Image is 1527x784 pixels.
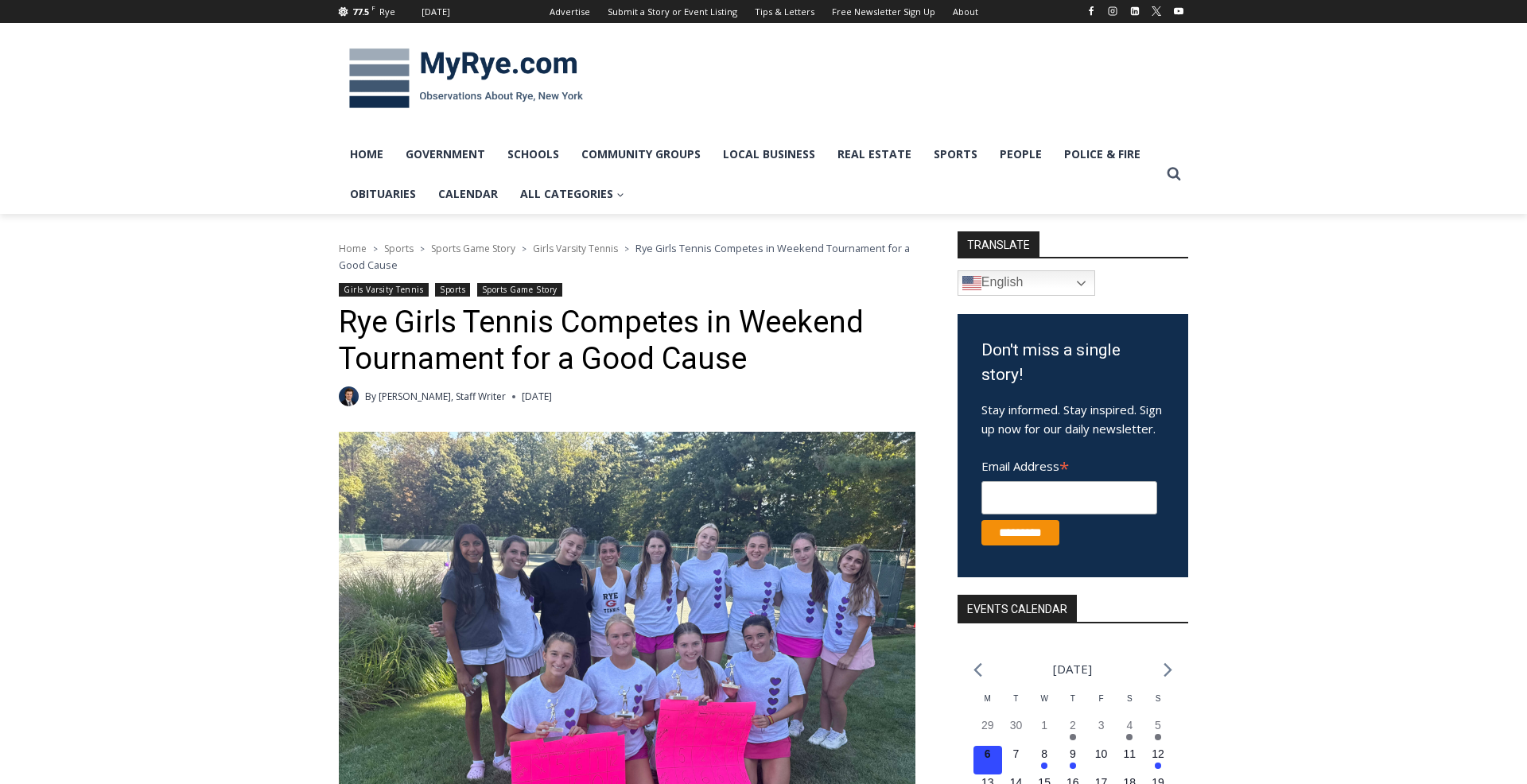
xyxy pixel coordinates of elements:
time: 2 [1070,719,1076,732]
p: Stay informed. Stay inspired. Sign up now for our daily newsletter. [981,400,1164,438]
button: 11 [1115,746,1144,774]
time: 7 [1013,747,1020,760]
span: S [1127,694,1133,703]
a: Real Estate [826,134,923,174]
a: Linkedin [1125,2,1144,21]
a: Next month [1164,662,1172,677]
span: T [1013,694,1018,703]
em: Has events [1155,734,1161,740]
a: English [958,270,1095,296]
button: 2 Has events [1059,717,1087,746]
span: > [522,243,526,254]
span: S [1156,694,1161,703]
a: Calendar [427,174,509,214]
a: X [1147,2,1166,21]
div: Saturday [1115,693,1144,717]
label: Email Address [981,450,1157,479]
nav: Primary Navigation [339,134,1160,215]
span: > [420,243,425,254]
a: Police & Fire [1053,134,1152,174]
img: en [962,274,981,293]
div: Sunday [1144,693,1172,717]
time: 8 [1041,747,1047,760]
a: Sports [435,283,470,297]
button: 12 Has events [1144,746,1172,774]
a: Schools [496,134,570,174]
em: Has events [1070,763,1076,769]
a: Facebook [1082,2,1101,21]
time: 1 [1041,719,1047,732]
span: > [373,243,378,254]
time: 5 [1155,719,1161,732]
time: 10 [1095,747,1108,760]
em: Has events [1126,734,1133,740]
strong: TRANSLATE [958,231,1039,257]
span: M [985,694,991,703]
a: Girls Varsity Tennis [339,283,429,297]
button: 5 Has events [1144,717,1172,746]
span: By [365,389,376,404]
a: Girls Varsity Tennis [533,242,618,255]
time: 30 [1010,719,1023,732]
a: Community Groups [570,134,712,174]
span: Sports [384,242,414,255]
span: > [624,243,629,254]
time: 6 [985,747,991,760]
div: Wednesday [1030,693,1059,717]
a: Home [339,242,367,255]
div: Friday [1087,693,1116,717]
a: People [989,134,1053,174]
button: 30 [1002,717,1031,746]
h3: Don't miss a single story! [981,338,1164,388]
a: Sports Game Story [431,242,515,255]
a: Instagram [1103,2,1122,21]
li: [DATE] [1053,658,1092,680]
span: W [1040,694,1047,703]
a: [PERSON_NAME], Staff Writer [379,390,506,403]
time: 4 [1126,719,1133,732]
div: Thursday [1059,693,1087,717]
a: YouTube [1169,2,1188,21]
button: 3 [1087,717,1116,746]
button: 29 [973,717,1002,746]
img: Charlie Morris headshot PROFESSIONAL HEADSHOT [339,386,359,406]
button: 6 [973,746,1002,774]
time: 29 [981,719,994,732]
time: 12 [1152,747,1164,760]
button: View Search Form [1160,160,1188,188]
a: All Categories [509,174,635,214]
button: 10 [1087,746,1116,774]
button: 8 Has events [1030,746,1059,774]
span: T [1070,694,1075,703]
div: Tuesday [1002,693,1031,717]
a: Obituaries [339,174,427,214]
a: Author image [339,386,359,406]
button: 1 [1030,717,1059,746]
a: Sports [923,134,989,174]
h2: Events Calendar [958,595,1077,622]
img: MyRye.com [339,37,593,120]
time: 11 [1124,747,1137,760]
span: Rye Girls Tennis Competes in Weekend Tournament for a Good Cause [339,241,910,271]
span: F [1099,694,1104,703]
time: [DATE] [522,389,552,404]
a: Home [339,134,394,174]
div: Rye [379,5,395,19]
button: 9 Has events [1059,746,1087,774]
button: 4 Has events [1115,717,1144,746]
div: Monday [973,693,1002,717]
time: 3 [1098,719,1105,732]
em: Has events [1070,734,1076,740]
a: Previous month [973,662,982,677]
em: Has events [1041,763,1047,769]
nav: Breadcrumbs [339,240,915,273]
span: All Categories [520,185,624,203]
span: F [371,3,375,12]
a: Sports Game Story [477,283,562,297]
button: 7 [1002,746,1031,774]
a: Local Business [712,134,826,174]
time: 9 [1070,747,1076,760]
